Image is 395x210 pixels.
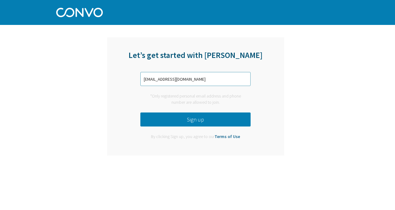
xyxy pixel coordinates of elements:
[140,93,251,105] div: *Only registered personal email address and phone number are allowed to join.
[107,50,284,68] div: Let’s get started with [PERSON_NAME]
[140,72,251,86] input: Enter phone number or email address
[140,112,251,126] button: Sign up
[215,134,240,139] a: Terms of Use
[146,134,245,140] div: By clicking Sign up, you agree to our
[56,6,103,17] img: Convo Logo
